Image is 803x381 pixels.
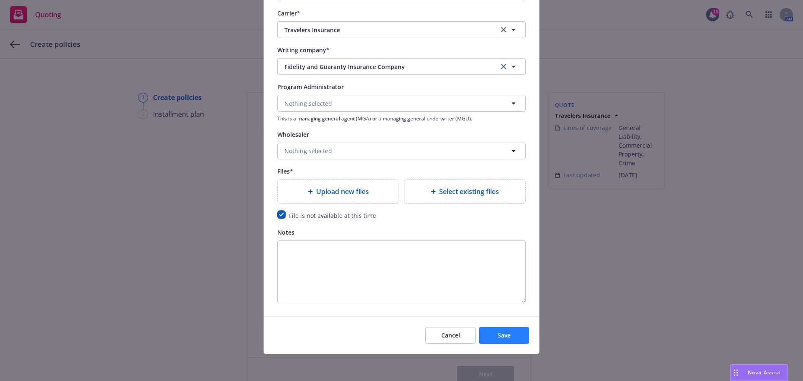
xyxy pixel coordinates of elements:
span: Wholesaler [277,130,309,138]
button: Cancel [425,327,476,344]
span: Save [498,331,511,339]
a: clear selection [499,25,509,35]
button: Nova Assist [730,364,788,381]
span: Files* [277,167,293,175]
span: File is not available at this time [289,212,376,220]
span: Nothing selected [284,99,332,108]
div: Select existing files [404,179,526,204]
button: Save [479,327,529,344]
button: Nothing selected [277,143,526,159]
button: Fidelity and Guaranty Insurance Companyclear selection [277,58,526,75]
span: Nova Assist [748,369,781,376]
span: Program Administrator [277,83,344,91]
span: This is a managing general agent (MGA) or a managing general underwriter (MGU). [277,115,526,122]
span: Select existing files [439,187,499,197]
div: Upload new files [277,179,399,204]
span: Cancel [441,331,460,339]
span: Fidelity and Guaranty Insurance Company [284,62,486,71]
span: Upload new files [316,187,369,197]
span: Carrier* [277,9,300,17]
span: Notes [277,228,294,236]
div: Drag to move [731,365,741,381]
button: Travelers Insuranceclear selection [277,21,526,38]
span: Travelers Insurance [284,26,486,34]
a: clear selection [499,61,509,72]
button: Nothing selected [277,95,526,112]
span: Writing company* [277,46,330,54]
span: Nothing selected [284,146,332,155]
